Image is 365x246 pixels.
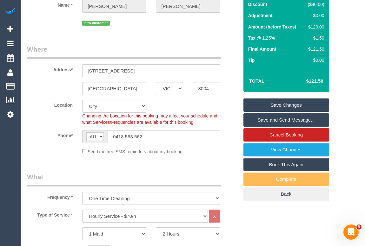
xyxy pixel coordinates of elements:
[82,21,110,26] span: new customer
[22,64,77,73] label: Address*
[356,224,362,230] span: 3
[82,113,217,125] span: Changing the Location for this booking may affect your schedule and what Services/Frequencies are...
[22,100,77,108] label: Location
[305,24,324,30] div: $120.00
[305,35,324,41] div: $1.50
[88,149,182,154] span: Send me free SMS reminders about my booking
[4,6,17,15] img: Automaid Logo
[248,24,296,30] label: Amount (before Taxes)
[243,158,329,171] a: Book This Again
[248,12,273,19] label: Adjustment
[82,82,146,95] input: Suburb*
[343,224,359,240] iframe: Intercom live chat
[22,210,77,218] label: Type of Service *
[243,128,329,142] a: Cancel Booking
[305,1,324,8] div: ($40.00)
[248,1,267,8] label: Discount
[22,192,77,200] label: Frequency *
[22,130,77,139] label: Phone*
[243,98,329,112] a: Save Changes
[27,45,221,59] legend: Where
[108,130,220,143] input: Phone*
[287,79,323,84] h4: $121.50
[193,82,220,95] input: Post Code*
[248,46,276,52] label: Final Amount
[248,57,255,63] label: Tip
[243,187,329,201] a: Back
[243,143,329,156] a: View Changes
[305,46,324,52] div: $121.50
[248,35,275,41] label: Tax @ 1.25%
[249,78,265,84] strong: Total
[305,57,324,63] div: $0.00
[243,113,329,127] a: Save and Send Message...
[27,172,221,186] legend: What
[305,12,324,19] div: $0.00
